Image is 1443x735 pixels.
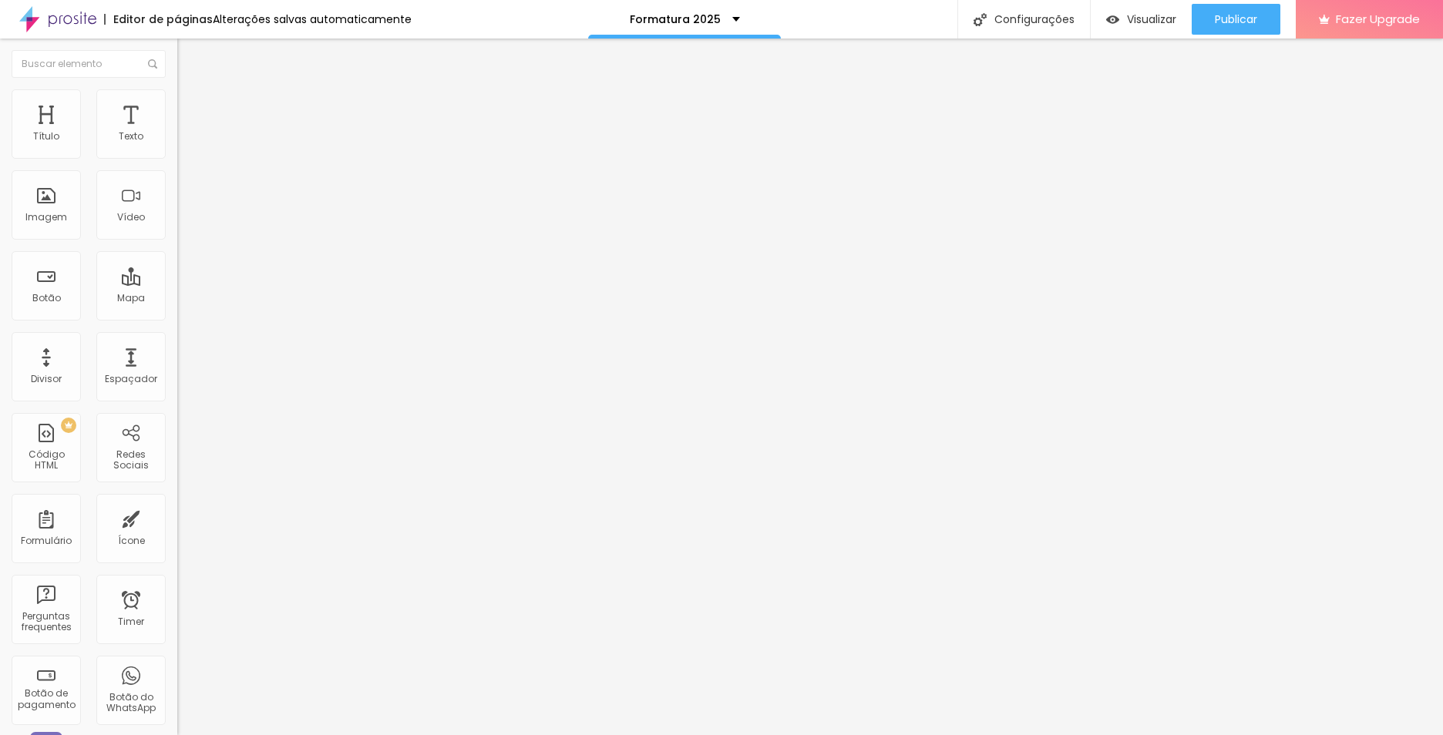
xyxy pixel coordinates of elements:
span: Visualizar [1127,13,1176,25]
button: Visualizar [1091,4,1192,35]
div: Formulário [21,535,72,546]
iframe: Editor [177,39,1443,735]
div: Espaçador [105,374,157,384]
div: Botão [32,293,61,304]
div: Título [33,131,59,142]
div: Botão do WhatsApp [100,692,161,714]
span: Fazer Upgrade [1336,12,1420,25]
input: Buscar elemento [12,50,166,78]
img: Icone [974,13,987,26]
div: Divisor [31,374,62,384]
div: Imagem [25,212,67,223]
div: Mapa [117,293,145,304]
div: Código HTML [15,449,76,472]
div: Timer [118,616,144,627]
p: Formatura 2025 [630,14,721,25]
div: Alterações salvas automaticamente [213,14,412,25]
div: Redes Sociais [100,449,161,472]
div: Texto [119,131,143,142]
div: Editor de páginas [104,14,213,25]
div: Ícone [118,535,145,546]
div: Botão de pagamento [15,688,76,710]
img: view-1.svg [1106,13,1119,26]
div: Vídeo [117,212,145,223]
span: Publicar [1215,13,1257,25]
img: Icone [148,59,157,69]
button: Publicar [1192,4,1280,35]
div: Perguntas frequentes [15,611,76,633]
